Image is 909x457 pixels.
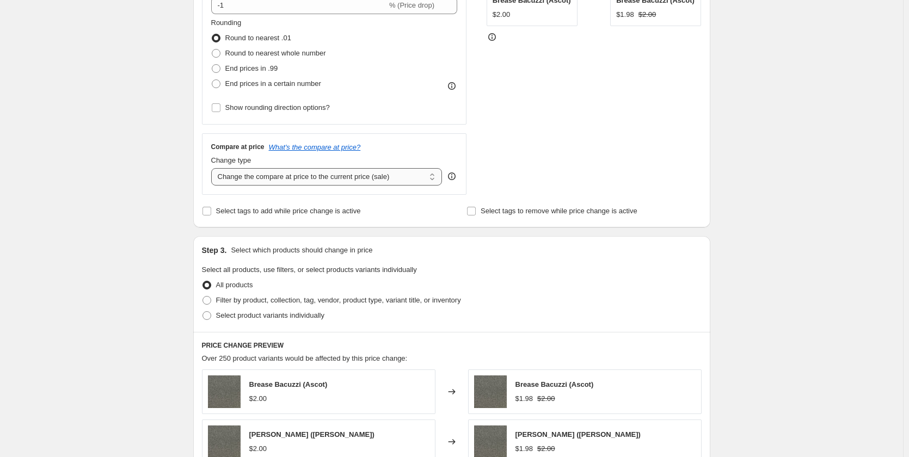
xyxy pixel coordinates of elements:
[515,393,533,404] div: $1.98
[208,375,241,408] img: Brease_-_Bacuzzi_Ascot_80x.jpg
[216,207,361,215] span: Select tags to add while price change is active
[202,245,227,256] h2: Step 3.
[537,393,555,404] strike: $2.00
[389,1,434,9] span: % (Price drop)
[249,430,374,439] span: [PERSON_NAME] ([PERSON_NAME])
[249,393,267,404] div: $2.00
[202,265,417,274] span: Select all products, use filters, or select products variants individually
[216,281,253,289] span: All products
[249,380,328,388] span: Brease Bacuzzi (Ascot)
[616,9,634,20] div: $1.98
[225,34,291,42] span: Round to nearest .01
[225,49,326,57] span: Round to nearest whole number
[225,64,278,72] span: End prices in .99
[446,171,457,182] div: help
[225,103,330,112] span: Show rounding direction options?
[474,375,507,408] img: Brease_-_Bacuzzi_Ascot_80x.jpg
[202,341,702,350] h6: PRICE CHANGE PREVIEW
[481,207,637,215] span: Select tags to remove while price change is active
[515,443,533,454] div: $1.98
[216,296,461,304] span: Filter by product, collection, tag, vendor, product type, variant title, or inventory
[515,430,641,439] span: [PERSON_NAME] ([PERSON_NAME])
[211,18,242,27] span: Rounding
[493,9,511,20] div: $2.00
[537,443,555,454] strike: $2.00
[216,311,324,319] span: Select product variants individually
[202,354,408,362] span: Over 250 product variants would be affected by this price change:
[225,79,321,88] span: End prices in a certain number
[638,9,656,20] strike: $2.00
[231,245,372,256] p: Select which products should change in price
[211,143,265,151] h3: Compare at price
[211,156,251,164] span: Change type
[249,443,267,454] div: $2.00
[269,143,361,151] button: What's the compare at price?
[515,380,594,388] span: Brease Bacuzzi (Ascot)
